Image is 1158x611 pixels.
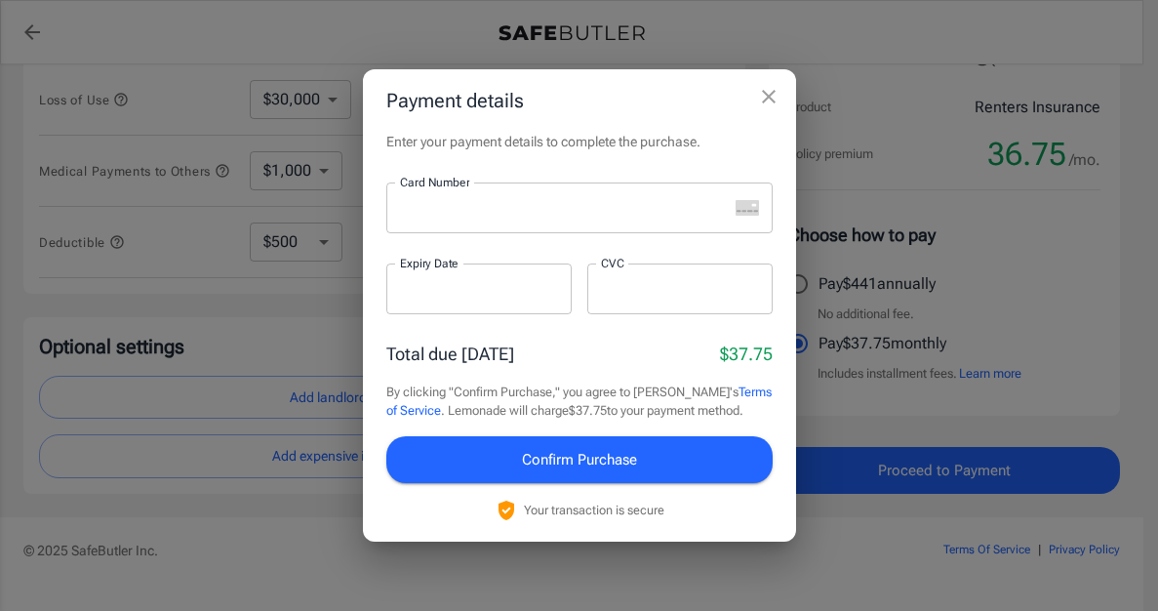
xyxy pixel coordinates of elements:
[749,77,788,116] button: close
[736,200,759,216] svg: unknown
[400,279,558,298] iframe: Secure expiration date input frame
[386,436,773,483] button: Confirm Purchase
[363,69,796,132] h2: Payment details
[601,279,759,298] iframe: Secure CVC input frame
[386,132,773,151] p: Enter your payment details to complete the purchase.
[400,174,469,190] label: Card Number
[720,341,773,367] p: $37.75
[386,383,773,421] p: By clicking "Confirm Purchase," you agree to [PERSON_NAME]'s . Lemonade will charge $37.75 to you...
[601,255,624,271] label: CVC
[524,501,664,519] p: Your transaction is secure
[386,341,514,367] p: Total due [DATE]
[522,447,637,472] span: Confirm Purchase
[400,198,728,217] iframe: Secure card number input frame
[400,255,459,271] label: Expiry Date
